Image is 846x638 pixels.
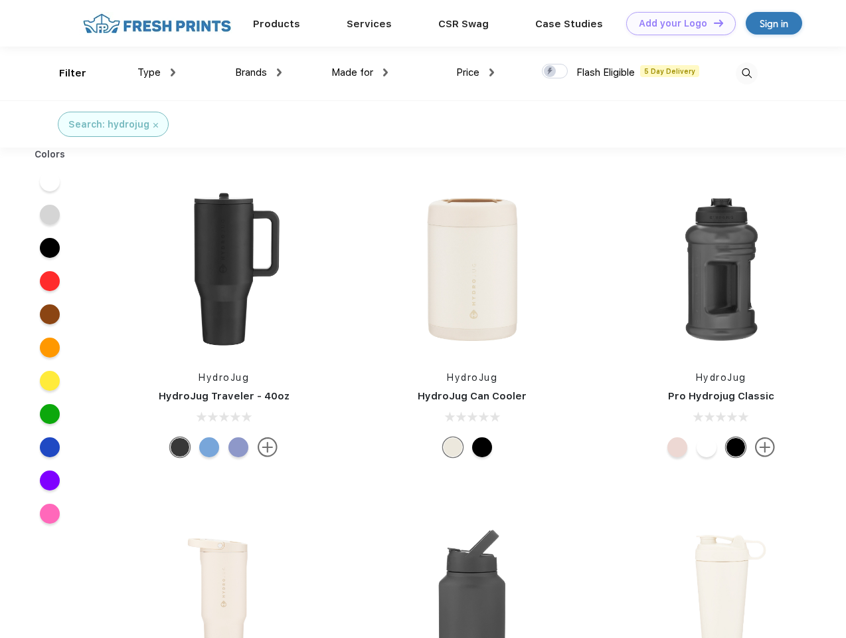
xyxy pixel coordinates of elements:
[170,437,190,457] div: Black
[736,62,758,84] img: desktop_search.svg
[137,66,161,78] span: Type
[258,437,278,457] img: more.svg
[384,181,560,358] img: func=resize&h=266
[199,437,219,457] div: Riptide
[640,65,699,77] span: 5 Day Delivery
[235,66,267,78] span: Brands
[228,437,248,457] div: Peri
[253,18,300,30] a: Products
[59,66,86,81] div: Filter
[576,66,635,78] span: Flash Eligible
[667,437,687,457] div: Pink Sand
[697,437,717,457] div: White
[68,118,149,132] div: Search: hydrojug
[79,12,235,35] img: fo%20logo%202.webp
[447,372,497,383] a: HydroJug
[383,68,388,76] img: dropdown.png
[456,66,479,78] span: Price
[277,68,282,76] img: dropdown.png
[443,437,463,457] div: Cream
[696,372,746,383] a: HydroJug
[755,437,775,457] img: more.svg
[639,18,707,29] div: Add your Logo
[153,123,158,128] img: filter_cancel.svg
[760,16,788,31] div: Sign in
[135,181,312,358] img: func=resize&h=266
[199,372,249,383] a: HydroJug
[633,181,809,358] img: func=resize&h=266
[668,390,774,402] a: Pro Hydrojug Classic
[159,390,290,402] a: HydroJug Traveler - 40oz
[746,12,802,35] a: Sign in
[489,68,494,76] img: dropdown.png
[472,437,492,457] div: Black
[331,66,373,78] span: Made for
[25,148,76,161] div: Colors
[714,19,723,27] img: DT
[726,437,746,457] div: Black
[171,68,175,76] img: dropdown.png
[418,390,527,402] a: HydroJug Can Cooler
